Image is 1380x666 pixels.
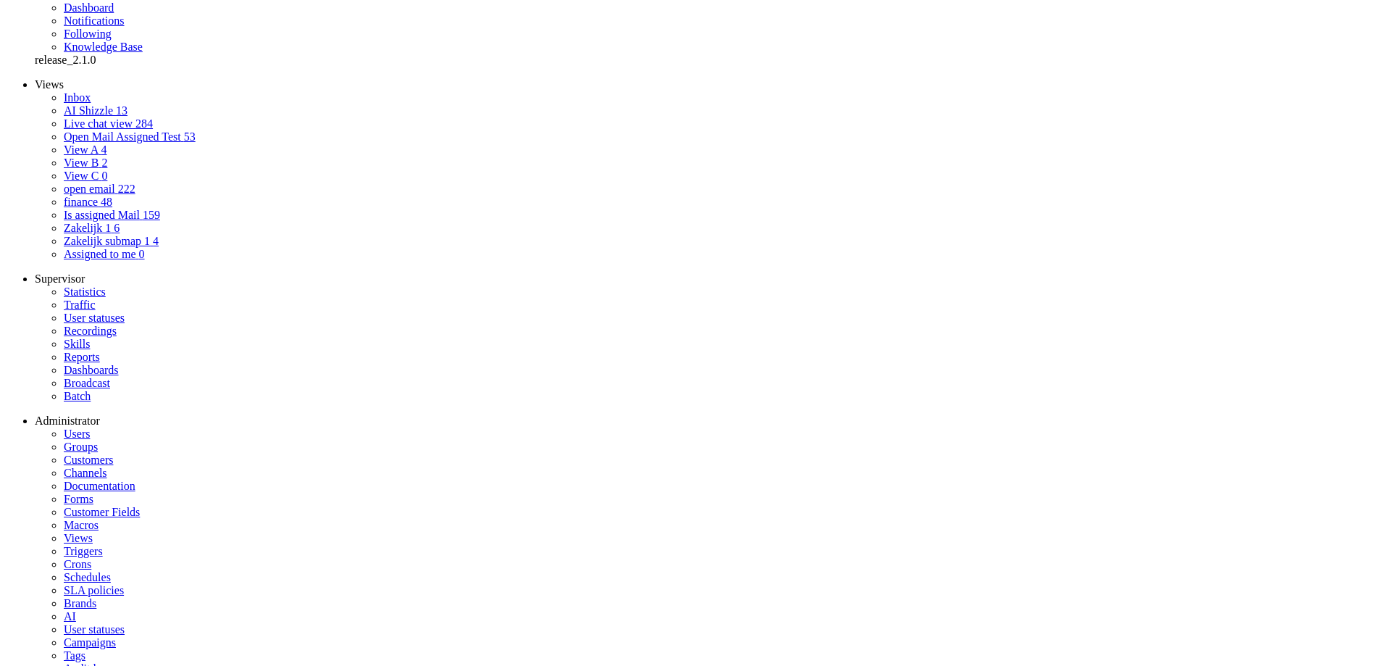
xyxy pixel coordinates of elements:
a: Broadcast [64,377,110,389]
a: translate('statistics') [64,286,106,298]
span: Dashboard [64,1,114,14]
a: Groups [64,441,98,453]
span: 2 [101,157,107,169]
span: AI Shizzle [64,104,113,117]
a: Reports [64,351,100,363]
a: Open Mail Assigned Test 53 [64,130,196,143]
a: Macros [64,519,99,531]
a: Views [64,532,93,544]
span: AI [64,610,76,623]
span: 4 [153,235,159,247]
li: Supervisor [35,272,1374,286]
a: Following [64,28,112,40]
a: User statuses [64,312,125,324]
span: 6 [114,222,120,234]
a: Traffic [64,299,96,311]
a: Assigned to me 0 [64,248,145,260]
a: Customers [64,454,113,466]
span: Live chat view [64,117,133,130]
a: Inbox [64,91,91,104]
span: Knowledge Base [64,41,143,53]
a: Knowledge base [64,41,143,53]
span: 0 [101,170,107,182]
a: Users [64,428,90,440]
span: Zakelijk 1 [64,222,111,234]
a: SLA policies [64,584,124,596]
span: Open Mail Assigned Test [64,130,181,143]
a: Triggers [64,545,103,557]
a: Dashboards [64,364,119,376]
a: Tags [64,649,85,662]
a: Campaigns [64,636,116,649]
span: 4 [101,143,106,156]
a: View A 4 [64,143,106,156]
span: View C [64,170,99,182]
span: View B [64,157,99,169]
a: Recordings [64,325,117,337]
span: View A [64,143,98,156]
span: 48 [101,196,112,208]
li: Administrator [35,415,1374,428]
a: User statuses [64,623,125,636]
span: 284 [135,117,153,130]
a: Channels [64,467,107,479]
a: Batch [64,390,91,402]
span: Notifications [64,14,125,27]
a: Schedules [64,571,111,583]
span: Zakelijk submap 1 [64,235,150,247]
a: Crons [64,558,91,570]
span: 13 [116,104,127,117]
a: View B 2 [64,157,107,169]
a: open email 222 [64,183,135,195]
span: Is assigned Mail [64,209,140,221]
a: View C 0 [64,170,107,182]
li: Views [35,78,1374,91]
span: open email [64,183,115,195]
a: Ai [64,610,76,623]
a: Brands [64,597,96,609]
a: Skills [64,338,90,350]
a: Zakelijk 1 6 [64,222,120,234]
span: 53 [184,130,196,143]
span: 222 [118,183,135,195]
span: release_2.1.0 [35,54,96,66]
span: 0 [139,248,145,260]
a: Forms [64,493,93,505]
span: finance [64,196,98,208]
a: Notifications menu item [64,14,125,27]
a: AI Shizzle 13 [64,104,127,117]
a: Live chat view 284 [64,117,153,130]
a: Dashboard menu item [64,1,114,14]
a: Customer Fields [64,506,140,518]
span: Statistics [64,286,106,298]
a: Is assigned Mail 159 [64,209,160,221]
a: finance 48 [64,196,112,208]
span: Assigned to me [64,248,136,260]
span: 159 [143,209,160,221]
a: Zakelijk submap 1 4 [64,235,159,247]
a: Documentation [64,480,135,492]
